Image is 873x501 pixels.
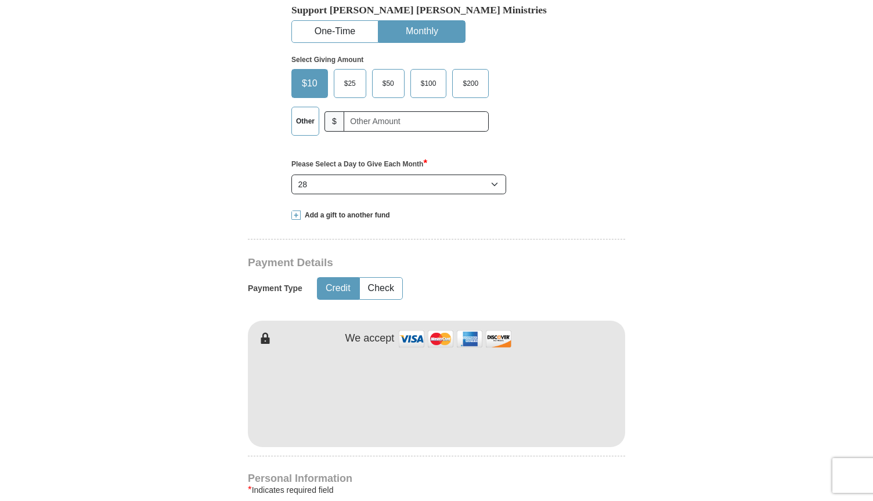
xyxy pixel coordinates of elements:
[324,111,344,132] span: $
[291,4,582,16] h5: Support [PERSON_NAME] [PERSON_NAME] Ministries
[415,75,442,92] span: $100
[248,483,625,497] div: Indicates required field
[457,75,484,92] span: $200
[344,111,489,132] input: Other Amount
[379,21,465,42] button: Monthly
[360,278,402,299] button: Check
[291,160,427,168] strong: Please Select a Day to Give Each Month
[292,21,378,42] button: One-Time
[397,326,513,351] img: credit cards accepted
[296,75,323,92] span: $10
[248,256,544,270] h3: Payment Details
[318,278,359,299] button: Credit
[248,284,302,293] h5: Payment Type
[377,75,400,92] span: $50
[301,210,390,220] span: Add a gift to another fund
[291,56,363,64] strong: Select Giving Amount
[248,474,625,483] h4: Personal Information
[292,107,319,135] label: Other
[345,332,395,345] h4: We accept
[338,75,362,92] span: $25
